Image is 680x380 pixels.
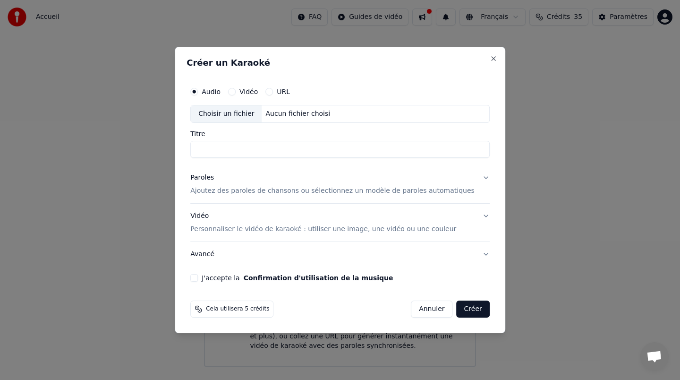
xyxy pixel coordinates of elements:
p: Personnaliser le vidéo de karaoké : utiliser une image, une vidéo ou une couleur [190,225,456,234]
label: URL [277,88,290,95]
span: Cela utilisera 5 crédits [206,305,269,313]
p: Ajoutez des paroles de chansons ou sélectionnez un modèle de paroles automatiques [190,186,475,196]
label: Vidéo [239,88,258,95]
div: Vidéo [190,211,456,234]
button: Créer [457,301,490,318]
div: Choisir un fichier [191,105,262,122]
div: Aucun fichier choisi [262,109,334,119]
label: Titre [190,130,490,137]
h2: Créer un Karaoké [187,59,493,67]
button: ParolesAjoutez des paroles de chansons ou sélectionnez un modèle de paroles automatiques [190,165,490,203]
button: Annuler [411,301,452,318]
label: J'accepte la [202,275,393,281]
label: Audio [202,88,221,95]
button: VidéoPersonnaliser le vidéo de karaoké : utiliser une image, une vidéo ou une couleur [190,204,490,242]
div: Paroles [190,173,214,182]
button: Avancé [190,242,490,267]
button: J'accepte la [244,275,393,281]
